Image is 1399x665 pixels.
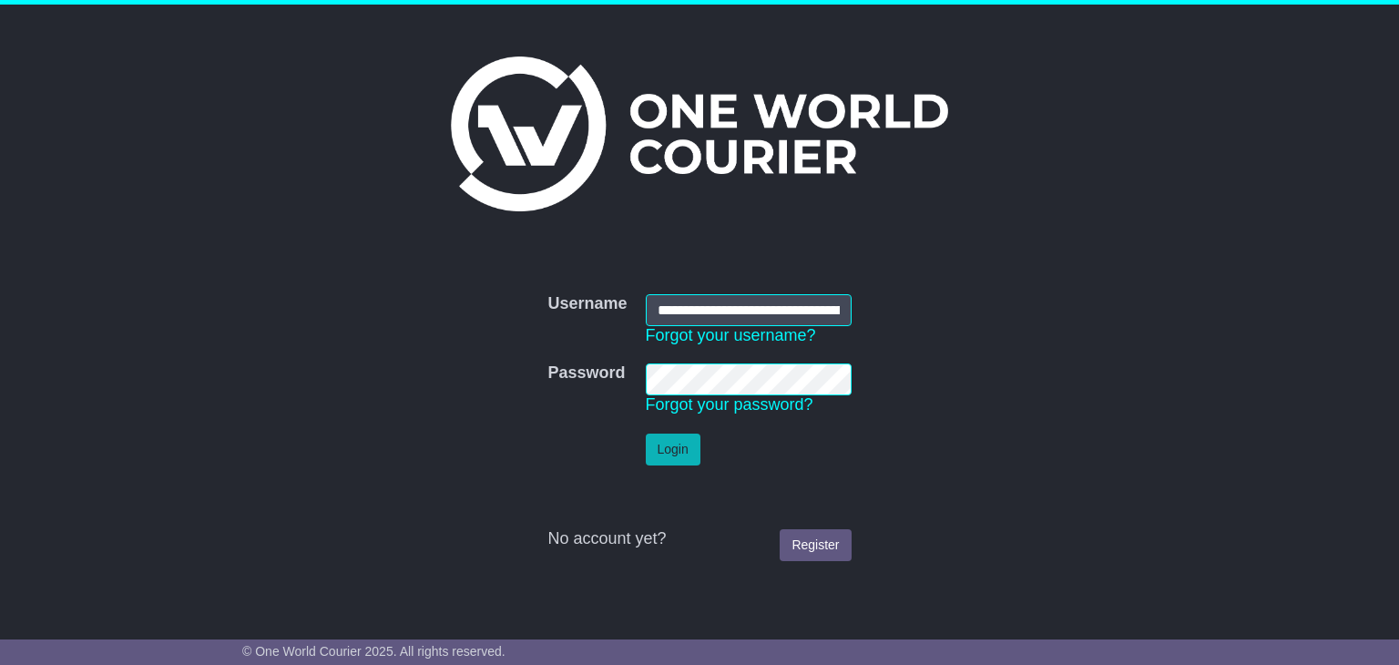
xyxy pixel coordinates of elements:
[547,294,627,314] label: Username
[451,56,948,211] img: One World
[646,434,700,465] button: Login
[646,395,813,414] a: Forgot your password?
[242,644,505,659] span: © One World Courier 2025. All rights reserved.
[547,363,625,384] label: Password
[547,529,851,549] div: No account yet?
[646,326,816,344] a: Forgot your username?
[780,529,851,561] a: Register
